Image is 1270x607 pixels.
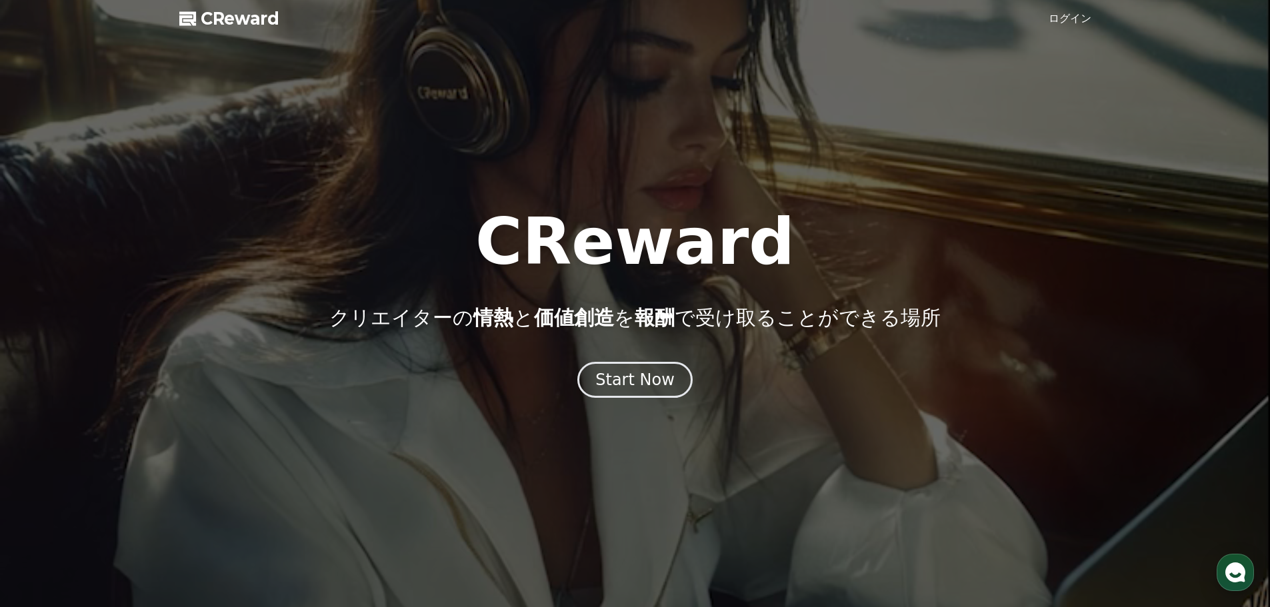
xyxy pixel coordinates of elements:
[179,8,279,29] a: CReward
[475,210,795,274] h1: CReward
[1049,11,1091,27] a: ログイン
[473,306,513,329] span: 情熱
[201,8,279,29] span: CReward
[577,375,693,388] a: Start Now
[534,306,614,329] span: 価値創造
[595,369,675,390] div: Start Now
[635,306,675,329] span: 報酬
[577,362,693,398] button: Start Now
[329,306,941,330] p: クリエイターの と を で受け取ることができる場所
